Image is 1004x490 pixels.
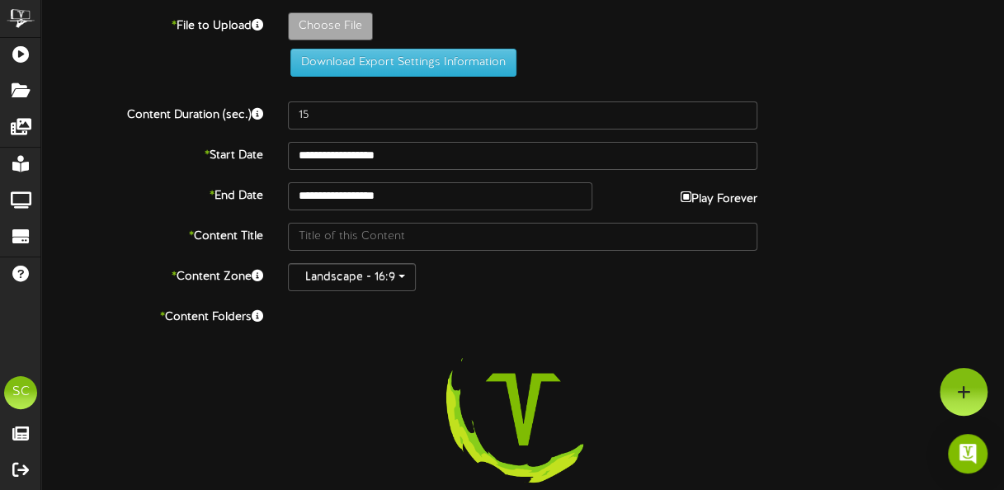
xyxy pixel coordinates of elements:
[29,182,276,205] label: End Date
[29,223,276,245] label: Content Title
[681,182,757,208] label: Play Forever
[282,56,516,68] a: Download Export Settings Information
[29,263,276,285] label: Content Zone
[29,101,276,124] label: Content Duration (sec.)
[288,223,757,251] input: Title of this Content
[681,191,691,202] input: Play Forever
[29,304,276,326] label: Content Folders
[4,376,37,409] div: SC
[948,434,988,474] div: Open Intercom Messenger
[29,12,276,35] label: File to Upload
[288,263,416,291] button: Landscape - 16:9
[29,142,276,164] label: Start Date
[290,49,516,77] button: Download Export Settings Information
